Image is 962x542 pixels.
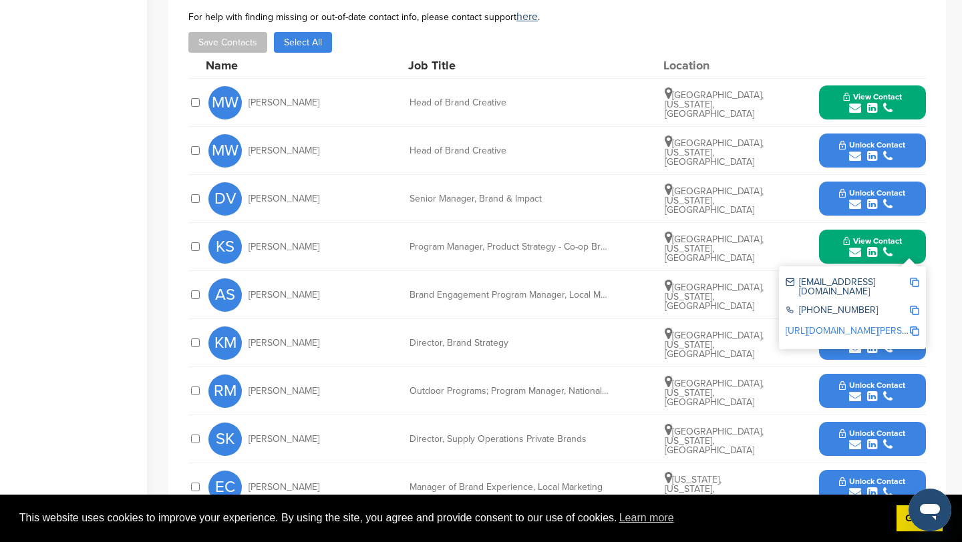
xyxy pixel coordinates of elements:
[188,11,926,22] div: For help with finding missing or out-of-date contact info, please contact support .
[665,426,764,456] span: [GEOGRAPHIC_DATA], [US_STATE], [GEOGRAPHIC_DATA]
[843,92,902,101] span: View Contact
[208,423,242,456] span: SK
[249,435,319,444] span: [PERSON_NAME]
[823,179,921,219] button: Unlock Contact
[665,138,764,168] span: [GEOGRAPHIC_DATA], [US_STATE], [GEOGRAPHIC_DATA]
[665,378,764,408] span: [GEOGRAPHIC_DATA], [US_STATE], [GEOGRAPHIC_DATA]
[839,429,905,438] span: Unlock Contact
[843,236,902,246] span: View Contact
[410,483,610,492] div: Manager of Brand Experience, Local Marketing
[909,489,951,531] iframe: Button to launch messaging window
[208,134,242,168] span: MW
[897,505,943,532] a: dismiss cookie message
[786,325,949,336] a: [URL][DOMAIN_NAME][PERSON_NAME]
[617,508,676,528] a: learn more about cookies
[188,32,267,53] button: Save Contacts
[208,374,242,408] span: RM
[274,32,332,53] button: Select All
[827,83,918,123] button: View Contact
[410,338,610,348] div: Director, Brand Strategy
[19,508,886,528] span: This website uses cookies to improve your experience. By using the site, you agree and provide co...
[410,146,610,156] div: Head of Brand Creative
[823,467,921,507] button: Unlock Contact
[206,59,353,71] div: Name
[665,89,764,119] span: [GEOGRAPHIC_DATA], [US_STATE], [GEOGRAPHIC_DATA]
[839,380,905,390] span: Unlock Contact
[208,471,242,504] span: EC
[249,386,319,396] span: [PERSON_NAME]
[249,146,319,156] span: [PERSON_NAME]
[663,59,764,71] div: Location
[249,98,319,107] span: [PERSON_NAME]
[208,86,242,119] span: MW
[665,282,764,312] span: [GEOGRAPHIC_DATA], [US_STATE], [GEOGRAPHIC_DATA]
[839,477,905,486] span: Unlock Contact
[249,242,319,252] span: [PERSON_NAME]
[410,435,610,444] div: Director, Supply Operations Private Brands
[823,131,921,171] button: Unlock Contact
[665,234,764,264] span: [GEOGRAPHIC_DATA], [US_STATE], [GEOGRAPHIC_DATA]
[410,242,610,252] div: Program Manager, Product Strategy - Co-op Brands at REI
[910,278,919,287] img: Copy
[249,290,319,300] span: [PERSON_NAME]
[665,330,764,360] span: [GEOGRAPHIC_DATA], [US_STATE], [GEOGRAPHIC_DATA]
[665,186,764,216] span: [GEOGRAPHIC_DATA], [US_STATE], [GEOGRAPHIC_DATA]
[208,326,242,360] span: KM
[910,306,919,315] img: Copy
[249,338,319,348] span: [PERSON_NAME]
[665,474,754,504] span: [US_STATE], [US_STATE], [GEOGRAPHIC_DATA]
[786,278,909,296] div: [EMAIL_ADDRESS][DOMAIN_NAME]
[823,371,921,411] button: Unlock Contact
[208,278,242,312] span: AS
[823,419,921,459] button: Unlock Contact
[410,386,610,396] div: Outdoor Programs; Program Manager, National Events and Brand Activation
[786,306,909,317] div: [PHONE_NUMBER]
[410,98,610,107] div: Head of Brand Creative
[410,194,610,204] div: Senior Manager, Brand & Impact
[910,326,919,336] img: Copy
[208,182,242,216] span: DV
[839,140,905,150] span: Unlock Contact
[208,230,242,264] span: KS
[408,59,609,71] div: Job Title
[827,227,918,267] button: View Contact
[249,483,319,492] span: [PERSON_NAME]
[410,290,610,300] div: Brand Engagement Program Manager, Local Marketing
[839,188,905,198] span: Unlock Contact
[249,194,319,204] span: [PERSON_NAME]
[516,10,538,23] a: here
